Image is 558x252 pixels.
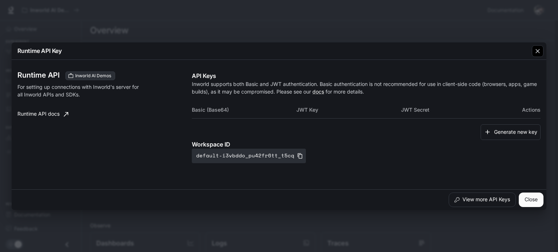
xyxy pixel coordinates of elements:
p: Runtime API Key [17,46,62,55]
button: View more API Keys [449,193,516,207]
div: These keys will apply to your current workspace only [65,71,115,80]
p: For setting up connections with Inworld's server for all Inworld APIs and SDKs. [17,83,144,98]
h3: Runtime API [17,71,60,79]
th: Basic (Base64) [192,101,296,119]
p: API Keys [192,71,541,80]
span: Inworld AI Demos [72,73,114,79]
th: Actions [506,101,541,119]
a: docs [312,88,324,95]
th: JWT Secret [401,101,506,119]
a: Runtime API docs [15,107,71,121]
p: Inworld supports both Basic and JWT authentication. Basic authentication is not recommended for u... [192,80,541,95]
button: Generate new key [481,124,541,140]
button: default-i3vbddo_pu42fr6tt_t5cq [192,149,306,163]
button: Close [519,193,543,207]
th: JWT Key [296,101,401,119]
p: Workspace ID [192,140,541,149]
